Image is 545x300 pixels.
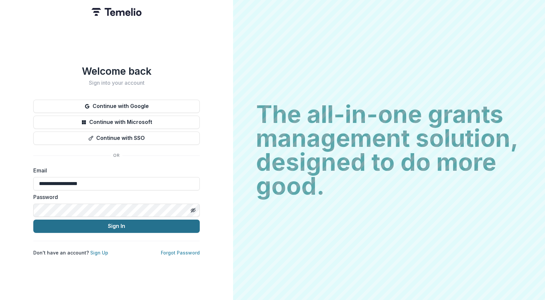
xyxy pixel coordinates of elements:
[33,100,200,113] button: Continue with Google
[33,116,200,129] button: Continue with Microsoft
[33,220,200,233] button: Sign In
[92,8,141,16] img: Temelio
[33,193,196,201] label: Password
[33,65,200,77] h1: Welcome back
[90,250,108,255] a: Sign Up
[161,250,200,255] a: Forgot Password
[33,80,200,86] h2: Sign into your account
[188,205,198,216] button: Toggle password visibility
[33,249,108,256] p: Don't have an account?
[33,132,200,145] button: Continue with SSO
[33,166,196,174] label: Email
